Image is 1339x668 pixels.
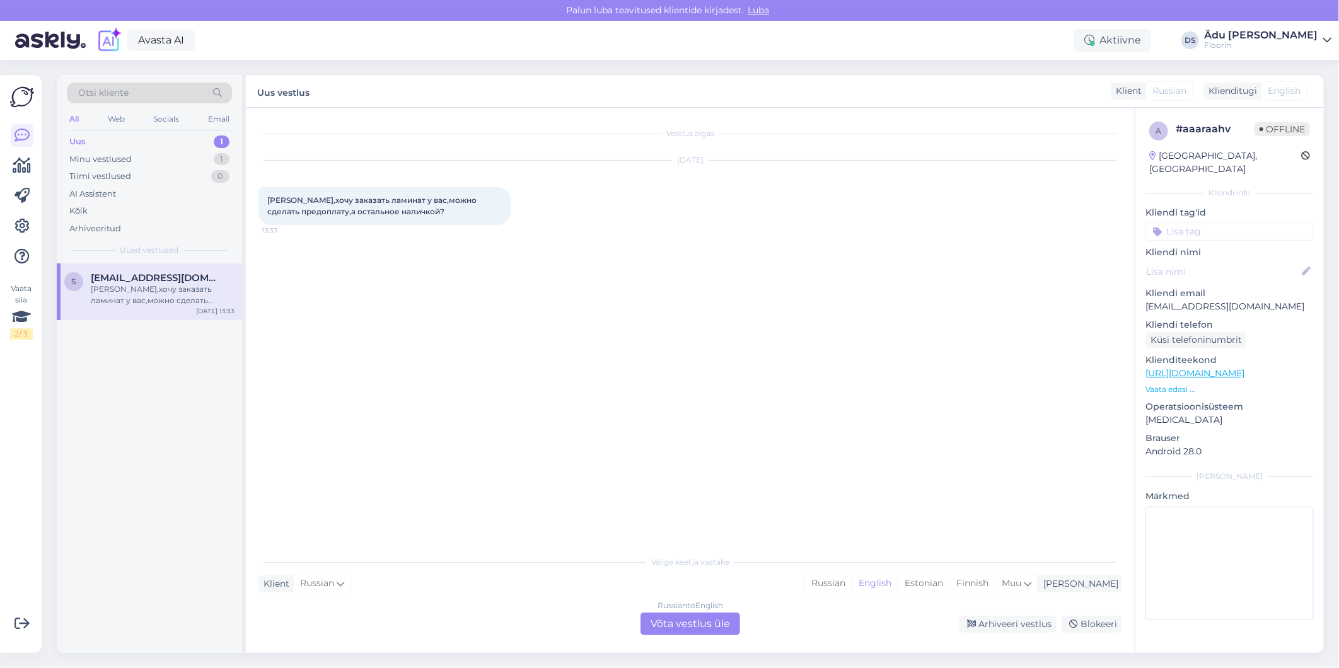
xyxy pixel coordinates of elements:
[196,306,235,316] div: [DATE] 13:33
[1145,384,1314,395] p: Vaata edasi ...
[67,111,81,127] div: All
[1002,577,1021,589] span: Muu
[1204,30,1318,40] div: Ädu [PERSON_NAME]
[69,205,88,217] div: Kõik
[805,574,852,593] div: Russian
[10,328,33,340] div: 2 / 3
[69,222,121,235] div: Arhiveeritud
[300,577,334,590] span: Russian
[959,616,1057,633] div: Arhiveeri vestlus
[78,86,129,100] span: Otsi kliente
[1145,432,1314,445] p: Brauser
[1145,445,1314,458] p: Android 28.0
[1181,32,1199,49] div: DS
[10,283,33,340] div: Vaata siia
[105,111,127,127] div: Web
[1146,265,1299,279] input: Lisa nimi
[641,613,740,635] div: Võta vestlus üle
[1145,222,1314,241] input: Lisa tag
[1203,84,1257,98] div: Klienditugi
[1074,29,1151,52] div: Aktiivne
[1145,490,1314,503] p: Märkmed
[258,128,1122,139] div: Vestlus algas
[1176,122,1255,137] div: # aaaraahv
[206,111,232,127] div: Email
[214,135,229,148] div: 1
[949,574,995,593] div: Finnish
[1145,287,1314,300] p: Kliendi email
[1145,318,1314,331] p: Kliendi telefon
[91,284,235,306] div: [PERSON_NAME],хочу заказать ламинат у вас,можно сделать предоплату,а остальное наличкой?
[1268,84,1301,98] span: English
[1145,471,1314,482] div: [PERSON_NAME]
[72,277,76,286] span: s
[69,153,132,166] div: Minu vestlused
[214,153,229,166] div: 1
[1145,300,1314,313] p: [EMAIL_ADDRESS][DOMAIN_NAME]
[258,577,289,590] div: Klient
[1111,84,1142,98] div: Klient
[1145,206,1314,219] p: Kliendi tag'id
[658,600,723,611] div: Russian to English
[1038,577,1118,590] div: [PERSON_NAME]
[1145,367,1244,379] a: [URL][DOMAIN_NAME]
[1145,400,1314,413] p: Operatsioonisüsteem
[69,170,131,183] div: Tiimi vestlused
[1255,122,1310,136] span: Offline
[257,83,310,100] label: Uus vestlus
[744,4,773,16] span: Luba
[211,170,229,183] div: 0
[898,574,949,593] div: Estonian
[1152,84,1186,98] span: Russian
[91,272,222,284] span: sensess@bk.ru
[1145,413,1314,427] p: [MEDICAL_DATA]
[1149,149,1301,176] div: [GEOGRAPHIC_DATA], [GEOGRAPHIC_DATA]
[852,574,898,593] div: English
[69,188,116,200] div: AI Assistent
[1145,331,1247,348] div: Küsi telefoninumbrit
[267,195,478,216] span: [PERSON_NAME],хочу заказать ламинат у вас,можно сделать предоплату,а остальное наличкой?
[1062,616,1122,633] div: Blokeeri
[1145,246,1314,259] p: Kliendi nimi
[10,85,34,109] img: Askly Logo
[258,154,1122,166] div: [DATE]
[120,245,179,256] span: Uued vestlused
[1145,187,1314,199] div: Kliendi info
[258,556,1122,568] div: Valige keel ja vastake
[1145,354,1314,367] p: Klienditeekond
[1204,30,1331,50] a: Ädu [PERSON_NAME]Floorin
[127,30,195,51] a: Avasta AI
[151,111,182,127] div: Socials
[1156,126,1162,135] span: a
[262,226,310,235] span: 13:33
[96,27,122,54] img: explore-ai
[1204,40,1318,50] div: Floorin
[69,135,86,148] div: Uus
